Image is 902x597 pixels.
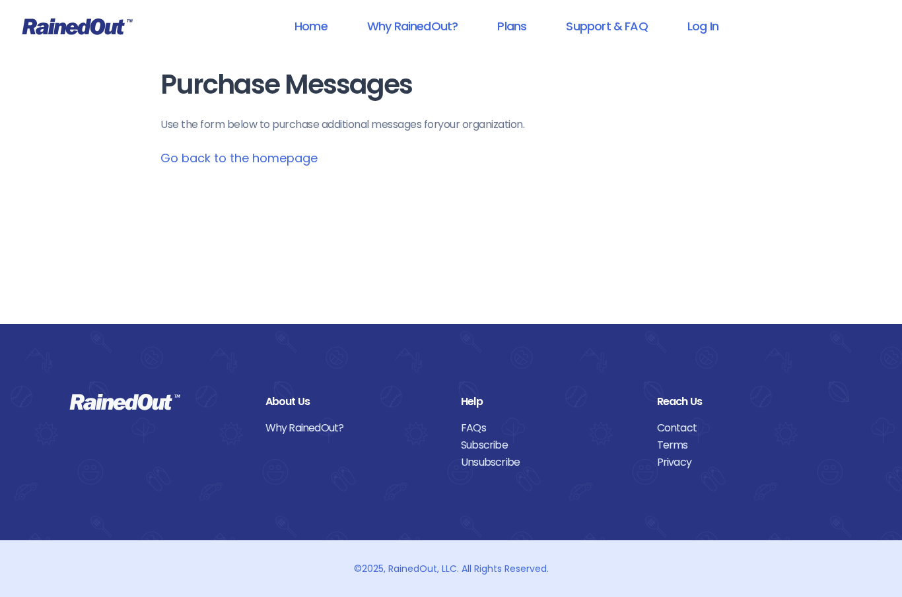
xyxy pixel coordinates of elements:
[277,11,345,41] a: Home
[160,117,742,133] p: Use the form below to purchase additional messages for your organization .
[350,11,475,41] a: Why RainedOut?
[657,393,833,410] div: Reach Us
[160,70,742,100] h1: Purchase Messages
[461,420,637,437] a: FAQs
[265,393,442,410] div: About Us
[461,393,637,410] div: Help
[461,437,637,454] a: Subscribe
[461,454,637,471] a: Unsubscribe
[160,150,318,166] a: Go back to the homepage
[480,11,543,41] a: Plans
[657,437,833,454] a: Terms
[265,420,442,437] a: Why RainedOut?
[657,454,833,471] a: Privacy
[670,11,736,41] a: Log In
[657,420,833,437] a: Contact
[549,11,664,41] a: Support & FAQ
